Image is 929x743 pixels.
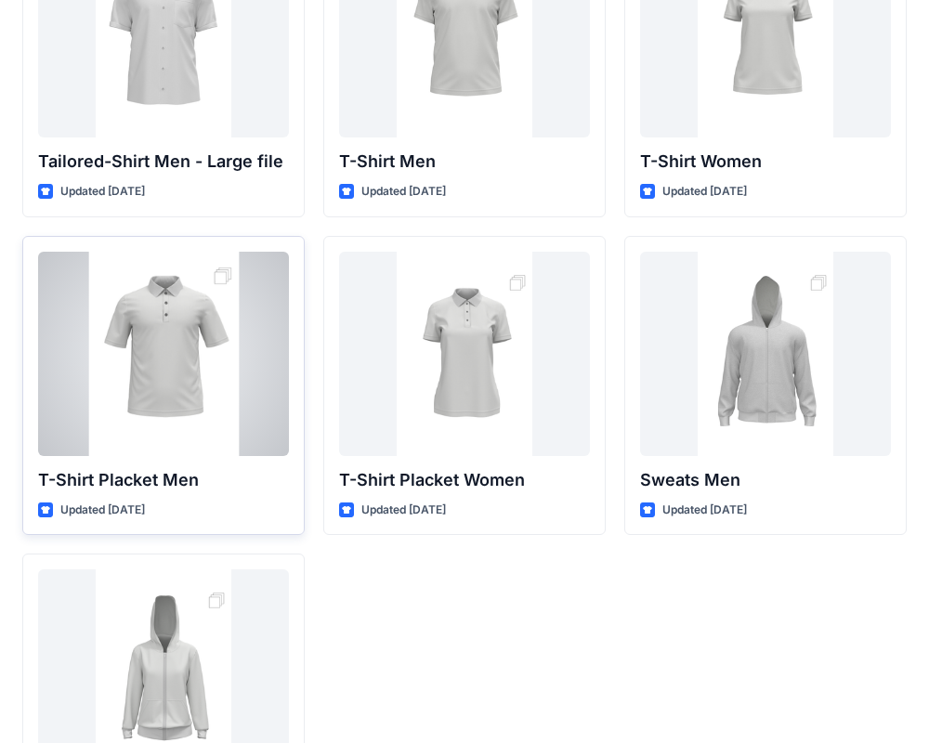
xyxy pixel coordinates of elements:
[640,467,891,493] p: Sweats Men
[60,501,145,520] p: Updated [DATE]
[361,182,446,202] p: Updated [DATE]
[339,149,590,175] p: T-Shirt Men
[38,252,289,456] a: T-Shirt Placket Men
[662,501,747,520] p: Updated [DATE]
[339,467,590,493] p: T-Shirt Placket Women
[38,149,289,175] p: Tailored-Shirt Men - Large file
[662,182,747,202] p: Updated [DATE]
[640,149,891,175] p: T-Shirt Women
[339,252,590,456] a: T-Shirt Placket Women
[38,467,289,493] p: T-Shirt Placket Men
[640,252,891,456] a: Sweats Men
[60,182,145,202] p: Updated [DATE]
[361,501,446,520] p: Updated [DATE]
